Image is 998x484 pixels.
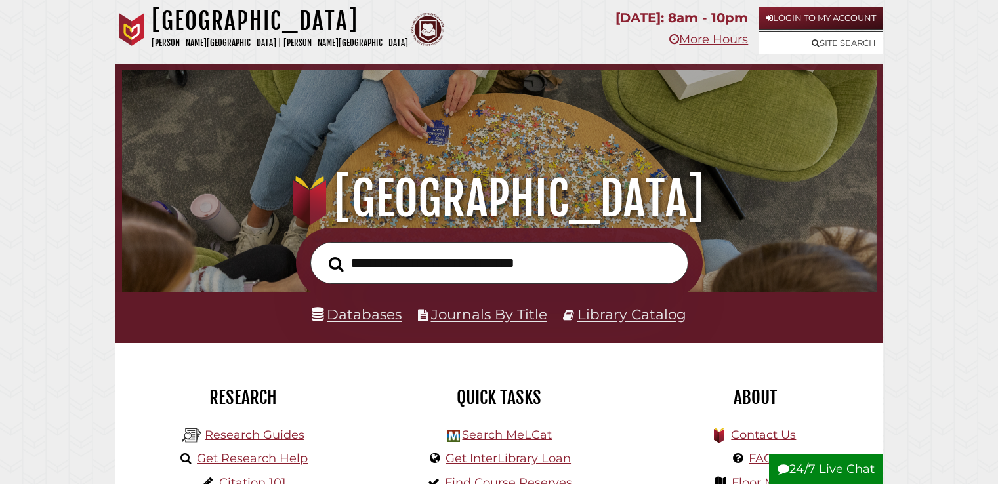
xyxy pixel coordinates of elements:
img: Hekman Library Logo [447,430,460,442]
a: Search MeLCat [462,428,552,442]
a: Library Catalog [577,306,686,323]
a: Site Search [759,31,883,54]
h1: [GEOGRAPHIC_DATA] [136,170,861,228]
a: Journals By Title [431,306,547,323]
a: Login to My Account [759,7,883,30]
h2: Quick Tasks [381,386,617,409]
img: Calvin Theological Seminary [411,13,444,46]
img: Hekman Library Logo [182,426,201,445]
button: Search [322,252,350,275]
img: Calvin University [115,13,148,46]
a: More Hours [669,32,748,47]
h2: About [637,386,873,409]
a: Databases [312,306,402,323]
a: FAQs [749,451,780,466]
a: Get InterLibrary Loan [446,451,571,466]
h2: Research [125,386,362,409]
h1: [GEOGRAPHIC_DATA] [152,7,408,35]
a: Contact Us [731,428,796,442]
p: [DATE]: 8am - 10pm [615,7,748,30]
i: Search [329,256,344,272]
a: Get Research Help [197,451,308,466]
p: [PERSON_NAME][GEOGRAPHIC_DATA] | [PERSON_NAME][GEOGRAPHIC_DATA] [152,35,408,50]
a: Research Guides [205,428,304,442]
